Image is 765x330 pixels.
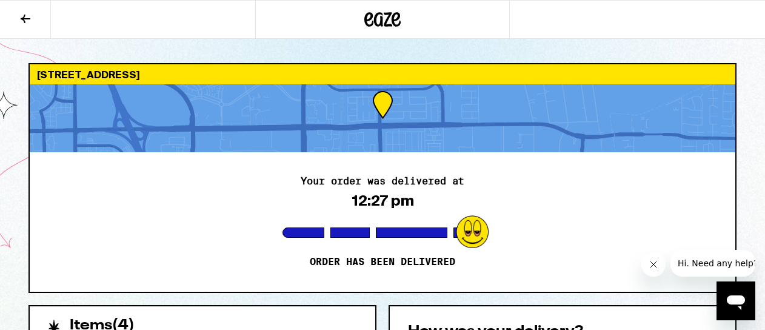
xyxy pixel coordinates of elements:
h2: Your order was delivered at [301,177,464,186]
div: 12:27 pm [352,192,414,209]
span: Hi. Need any help? [7,8,87,18]
iframe: Button to launch messaging window [717,281,755,320]
p: Order has been delivered [310,256,455,268]
div: [STREET_ADDRESS] [30,64,735,84]
iframe: Close message [641,252,666,277]
iframe: Message from company [670,250,755,277]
